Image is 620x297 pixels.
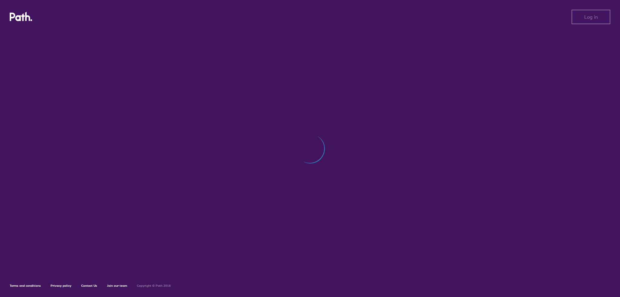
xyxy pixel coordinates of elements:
[572,10,610,24] button: Log in
[107,284,127,288] a: Join our team
[51,284,71,288] a: Privacy policy
[81,284,97,288] a: Contact Us
[10,284,41,288] a: Terms and conditions
[584,14,598,20] span: Log in
[137,284,171,288] h6: Copyright © Path 2018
